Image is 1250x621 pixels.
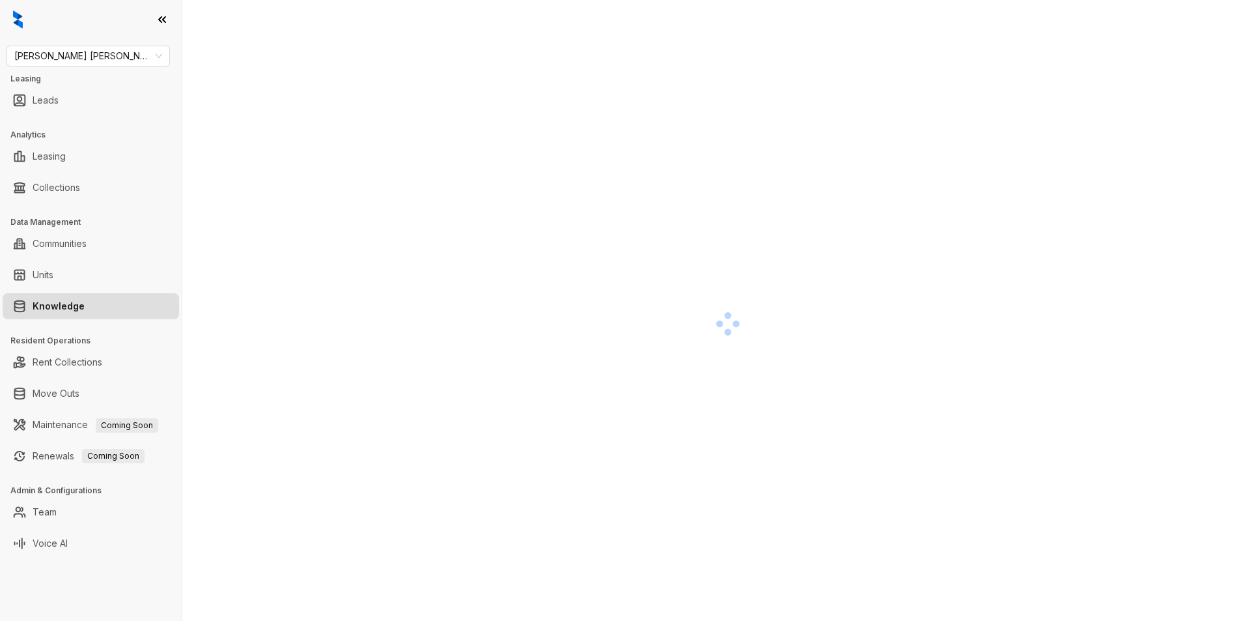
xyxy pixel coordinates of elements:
h3: Leasing [10,73,182,85]
a: Knowledge [33,293,85,319]
li: Communities [3,231,179,257]
li: Maintenance [3,412,179,438]
a: Team [33,499,57,525]
li: Collections [3,175,179,201]
li: Units [3,262,179,288]
span: Coming Soon [96,418,158,433]
li: Knowledge [3,293,179,319]
a: Move Outs [33,381,79,407]
a: RenewalsComing Soon [33,443,145,469]
a: Units [33,262,53,288]
a: Leads [33,87,59,113]
a: Leasing [33,143,66,169]
li: Move Outs [3,381,179,407]
h3: Admin & Configurations [10,485,182,497]
h3: Analytics [10,129,182,141]
li: Leads [3,87,179,113]
li: Team [3,499,179,525]
img: logo [13,10,23,29]
span: Gates Hudson [14,46,162,66]
a: Collections [33,175,80,201]
li: Leasing [3,143,179,169]
a: Voice AI [33,530,68,556]
span: Coming Soon [82,449,145,463]
a: Communities [33,231,87,257]
li: Rent Collections [3,349,179,375]
h3: Data Management [10,216,182,228]
a: Rent Collections [33,349,102,375]
li: Renewals [3,443,179,469]
h3: Resident Operations [10,335,182,347]
li: Voice AI [3,530,179,556]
